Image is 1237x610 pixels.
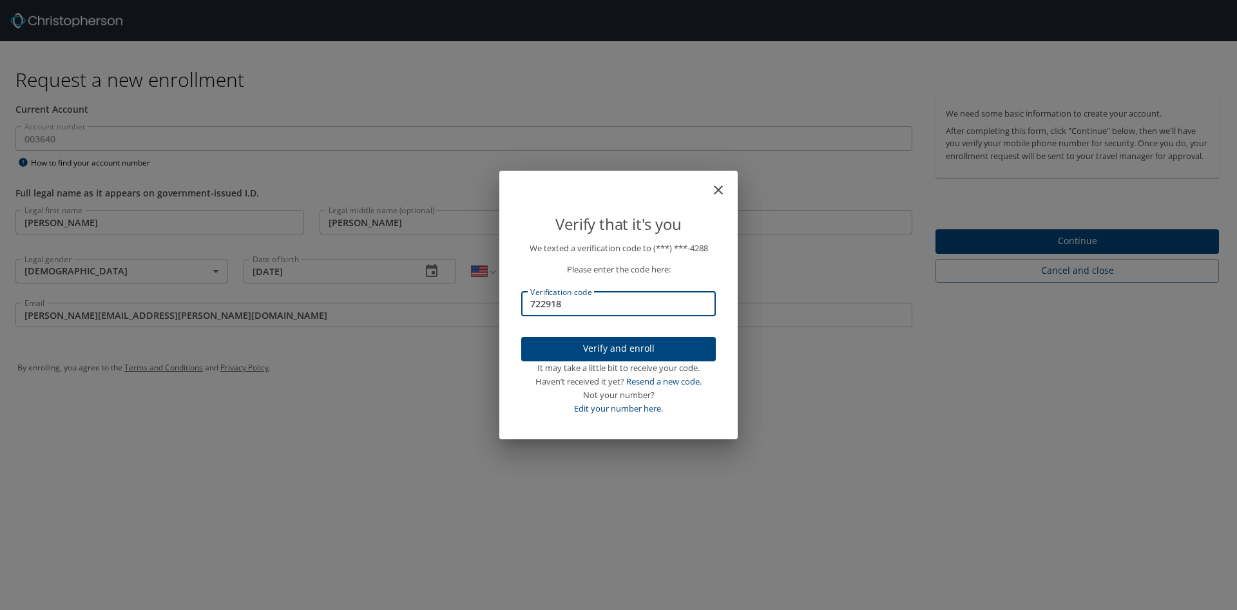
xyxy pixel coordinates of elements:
button: Verify and enroll [521,337,716,362]
p: Verify that it's you [521,212,716,236]
button: close [717,176,733,191]
span: Verify and enroll [532,341,705,357]
div: It may take a little bit to receive your code. [521,361,716,375]
p: We texted a verification code to (***) ***- 4288 [521,242,716,255]
p: Please enter the code here: [521,263,716,276]
a: Edit your number here. [574,403,663,414]
div: Haven’t received it yet? [521,375,716,388]
a: Resend a new code. [626,376,702,387]
div: Not your number? [521,388,716,402]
